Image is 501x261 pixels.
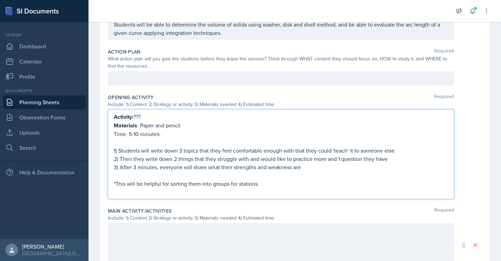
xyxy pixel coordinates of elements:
[3,110,86,124] a: Observation Forms
[108,207,171,214] label: Main Activity/Activities
[108,48,141,55] label: Action Plan
[114,122,137,129] strong: Materials
[108,214,454,222] div: Include: 1) Content 2) Strategy or activity 3) Materials needed 4) Estimated time
[3,88,86,94] div: Documents
[114,146,448,155] p: 1) Students will write down 3 topics that they feel comfortable enough with that they could 'teac...
[108,94,154,101] label: Opening Activity
[3,39,86,53] a: Dashboard
[108,101,454,108] div: Include: 1) Content 2) Strategy or activity 3) Materials needed 4) Estimated time
[3,165,86,179] div: Help & Documentation
[114,113,448,121] p: ???
[114,180,448,188] p: *This will be helpful for sorting them into groups for stations.
[3,141,86,155] a: Search
[3,32,86,38] div: Leader
[3,70,86,84] a: Profile
[114,163,448,171] p: 3) After 3 minutes, everyone will share what their strengths and weakness are
[114,20,448,37] p: Students will be able to determine the volume of solids using washer, disk and shell method, and ...
[434,94,454,101] span: Required
[114,121,448,130] p: : Paper and pencil
[114,130,448,138] p: Time: 5-10 minutes
[108,55,454,70] div: What action plan will you give the students before they leave the session? Think through WHAT con...
[114,113,133,121] strong: Activity:
[22,243,83,250] div: [PERSON_NAME]
[434,207,454,214] span: Required
[3,95,86,109] a: Planning Sheets
[434,48,454,55] span: Required
[3,126,86,139] a: Uploads
[3,55,86,68] a: Calendar
[22,250,83,257] div: [GEOGRAPHIC_DATA][US_STATE] in [GEOGRAPHIC_DATA]
[114,155,448,163] p: 2) Then they write down 2 things that they struggle with and would like to practice more and 1 qu...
